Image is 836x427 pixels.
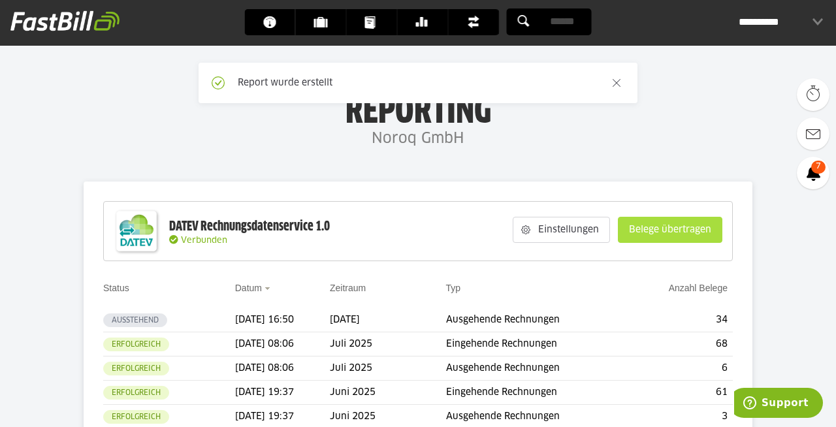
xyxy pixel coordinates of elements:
span: Kunden [314,9,336,35]
span: Verbunden [181,236,227,245]
img: fastbill_logo_white.png [10,10,120,31]
sl-badge: Ausstehend [103,313,167,327]
sl-badge: Erfolgreich [103,410,169,424]
a: 7 [797,157,829,189]
td: Eingehende Rechnungen [446,332,630,356]
span: Finanzen [467,9,489,35]
td: 6 [629,356,733,381]
div: DATEV Rechnungsdatenservice 1.0 [169,218,330,235]
td: Ausgehende Rechnungen [446,356,630,381]
td: Juni 2025 [330,381,446,405]
td: [DATE] 08:06 [235,332,330,356]
img: DATEV-Datenservice Logo [110,205,163,257]
iframe: Öffnet ein Widget, in dem Sie weitere Informationen finden [734,388,823,420]
a: Dokumente [347,9,397,35]
a: Status [103,283,129,293]
a: Zeitraum [330,283,366,293]
a: Banking [398,9,448,35]
a: Dashboard [245,9,295,35]
img: sort_desc.gif [265,287,273,290]
a: Datum [235,283,262,293]
sl-badge: Erfolgreich [103,386,169,400]
span: Dokumente [365,9,387,35]
td: Eingehende Rechnungen [446,381,630,405]
td: [DATE] [330,308,446,332]
td: 34 [629,308,733,332]
td: 68 [629,332,733,356]
sl-button: Belege übertragen [618,217,722,243]
sl-badge: Erfolgreich [103,338,169,351]
span: Dashboard [263,9,285,35]
span: 7 [811,161,826,174]
a: Typ [446,283,461,293]
sl-badge: Erfolgreich [103,362,169,375]
td: Juli 2025 [330,356,446,381]
td: [DATE] 08:06 [235,356,330,381]
a: Anzahl Belege [669,283,728,293]
td: [DATE] 19:37 [235,381,330,405]
td: 61 [629,381,733,405]
a: Finanzen [449,9,499,35]
td: Ausgehende Rechnungen [446,308,630,332]
sl-button: Einstellungen [513,217,610,243]
td: [DATE] 16:50 [235,308,330,332]
a: Kunden [296,9,346,35]
span: Banking [416,9,438,35]
td: Juli 2025 [330,332,446,356]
